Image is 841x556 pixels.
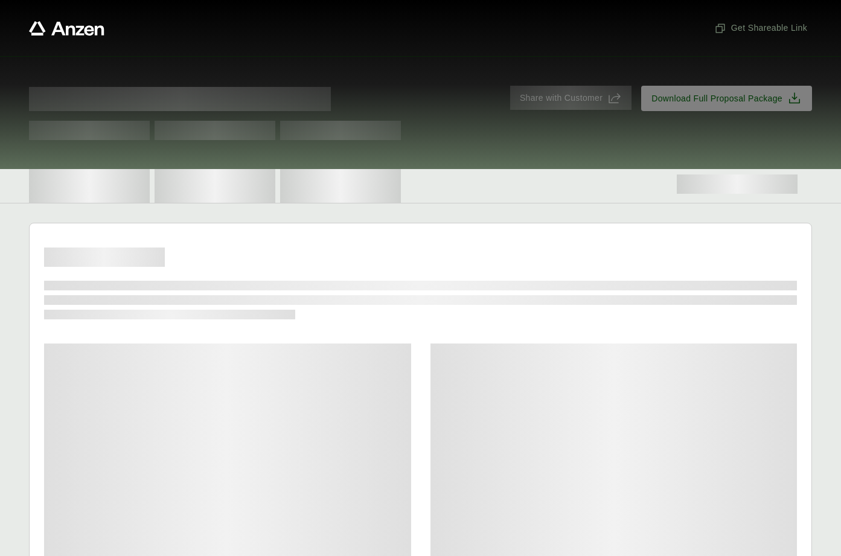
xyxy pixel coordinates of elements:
span: Proposal for [29,87,331,111]
span: Test [155,121,275,140]
span: Test [29,121,150,140]
a: Anzen website [29,21,104,36]
button: Get Shareable Link [709,17,812,39]
span: Get Shareable Link [714,22,807,34]
span: Test [280,121,401,140]
span: Share with Customer [520,92,603,104]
